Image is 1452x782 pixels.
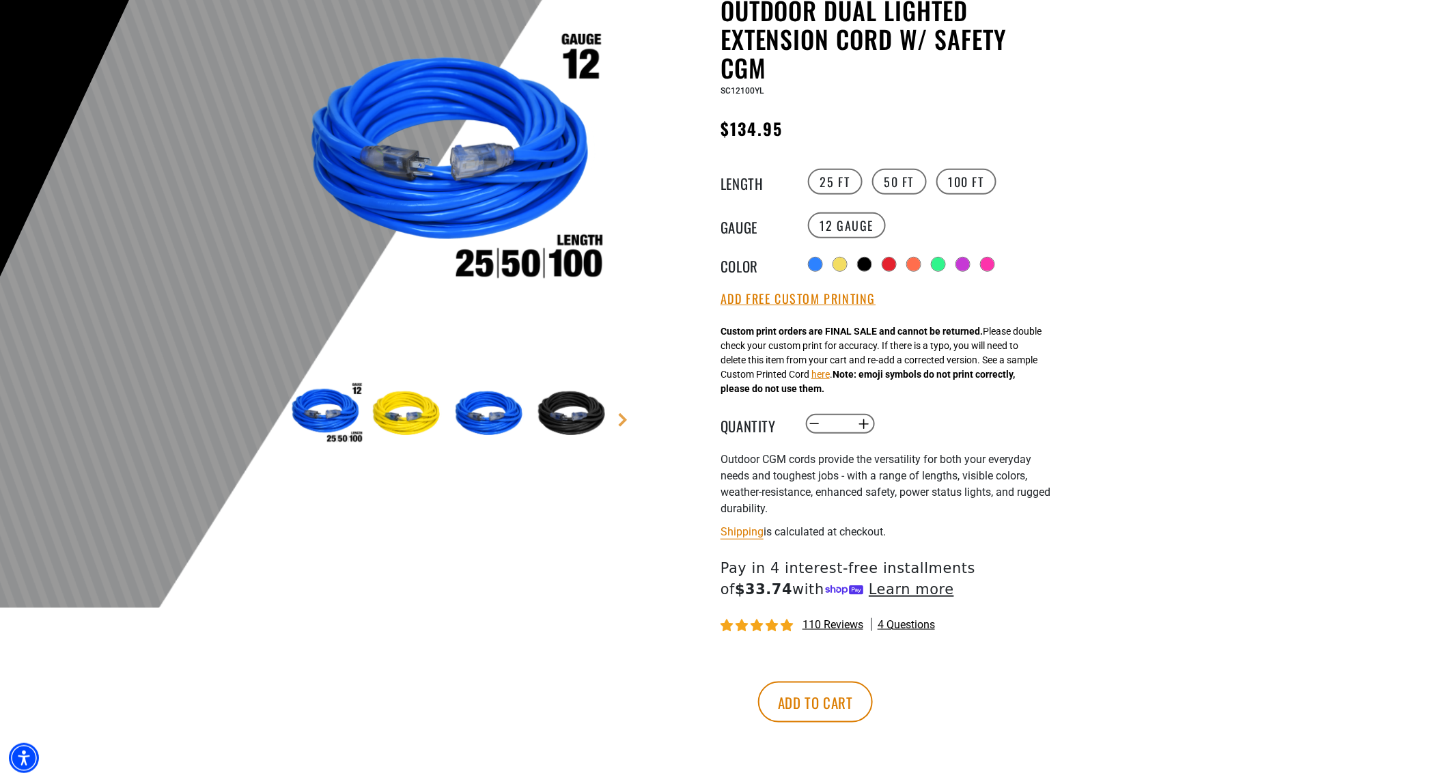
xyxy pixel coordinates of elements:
span: 110 reviews [802,618,863,631]
div: Accessibility Menu [9,743,39,773]
legend: Gauge [721,217,789,234]
span: 4.81 stars [721,619,796,632]
span: SC12100YL [721,86,764,96]
strong: Note: emoji symbols do not print correctly, please do not use them. [721,369,1015,394]
span: Outdoor CGM cords provide the versatility for both your everyday needs and toughest jobs - with a... [721,453,1050,515]
label: Quantity [721,415,789,433]
button: here [811,367,830,382]
a: Shipping [721,525,764,538]
legend: Length [721,173,789,191]
div: is calculated at checkout. [721,522,1055,541]
button: Add Free Custom Printing [721,292,876,307]
legend: Color [721,255,789,273]
strong: Custom print orders are FINAL SALE and cannot be returned. [721,326,983,337]
div: Please double check your custom print for accuracy. If there is a typo, you will need to delete t... [721,324,1042,396]
label: 50 FT [872,169,927,195]
img: Black [534,375,613,454]
button: Add to cart [758,682,873,723]
a: Next [616,413,630,427]
label: 12 Gauge [808,212,886,238]
img: Yellow [369,375,448,454]
span: 4 questions [878,617,935,632]
label: 100 FT [936,169,997,195]
label: 25 FT [808,169,863,195]
span: $134.95 [721,116,783,141]
img: Blue [451,375,531,454]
